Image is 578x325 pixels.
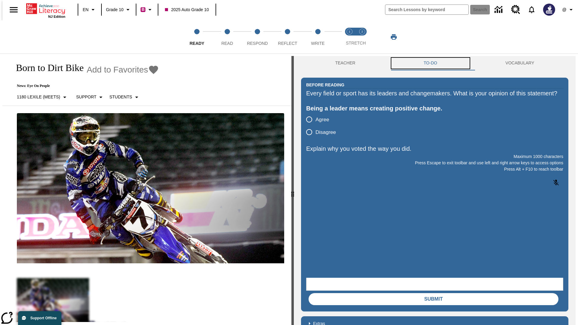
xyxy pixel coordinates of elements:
button: Read step 2 of 5 [210,20,244,54]
div: Every field or sport has its leaders and changemakers. What is your opinion of this statement? [306,88,563,98]
button: Language: EN, Select a language [80,4,99,15]
span: Disagree [315,128,336,136]
p: 1180 Lexile (Meets) [17,94,60,100]
div: activity [294,56,576,325]
button: Open side menu [5,1,23,19]
div: Home [26,2,65,18]
img: Avatar [543,4,555,16]
button: Stretch Read step 1 of 2 [341,20,358,54]
p: Maximum 1000 characters [306,153,563,160]
button: Click to activate and allow voice recognition [549,175,563,190]
a: Resource Center, Will open in new tab [508,2,524,18]
input: search field [385,5,468,14]
button: Submit [309,293,558,305]
button: Profile/Settings [559,4,578,15]
text: 1 [349,30,350,33]
button: Ready step 1 of 5 [179,20,214,54]
p: Support [76,94,96,100]
body: Explain why you voted the way you did. Maximum 1000 characters Press Alt + F10 to reach toolbar P... [2,5,88,10]
span: EN [83,7,89,13]
button: Select Student [107,92,142,103]
button: Write step 5 of 5 [300,20,335,54]
div: Being a leader means creating positive change. [306,104,563,113]
span: Reflect [278,41,297,46]
button: Scaffolds, Support [74,92,107,103]
span: Agree [315,116,329,124]
p: Press Alt + F10 to reach toolbar [306,166,563,172]
button: Teacher [301,56,390,70]
p: Explain why you voted the way you did. [306,144,563,153]
button: Respond step 3 of 5 [240,20,275,54]
button: Support Offline [18,311,61,325]
span: NJ Edition [48,15,65,18]
button: VOCABULARY [471,56,568,70]
span: Support Offline [30,316,57,320]
span: Write [311,41,325,46]
span: Grade 10 [106,7,123,13]
div: Instructional Panel Tabs [301,56,568,70]
button: Reflect step 4 of 5 [270,20,305,54]
div: poll [306,113,341,138]
div: reading [2,56,291,322]
span: @ [562,7,566,13]
span: STRETCH [346,41,366,45]
h1: Born to Dirt Bike [10,62,84,73]
span: Read [221,41,233,46]
span: Respond [247,41,268,46]
a: Data Center [491,2,508,18]
span: Add to Favorites [87,65,148,75]
span: B [141,6,144,13]
span: 2025 Auto Grade 10 [165,7,209,13]
button: Select a new avatar [539,2,559,17]
button: Boost Class color is violet red. Change class color [138,4,156,15]
a: Notifications [524,2,539,17]
h2: Before Reading [306,82,344,88]
button: TO-DO [390,56,471,70]
p: Students [109,94,132,100]
div: Press Enter or Spacebar and then press right and left arrow keys to move the slider [291,56,294,325]
button: Stretch Respond step 2 of 2 [353,20,371,54]
span: Ready [190,41,204,46]
p: News: Eye On People [10,84,159,88]
text: 2 [361,30,363,33]
button: Print [384,32,403,42]
img: Motocross racer James Stewart flies through the air on his dirt bike. [17,113,284,264]
button: Select Lexile, 1180 Lexile (Meets) [14,92,71,103]
button: Add to Favorites - Born to Dirt Bike [87,64,159,75]
button: Grade: Grade 10, Select a grade [104,4,134,15]
p: Press Escape to exit toolbar and use left and right arrow keys to access options [306,160,563,166]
